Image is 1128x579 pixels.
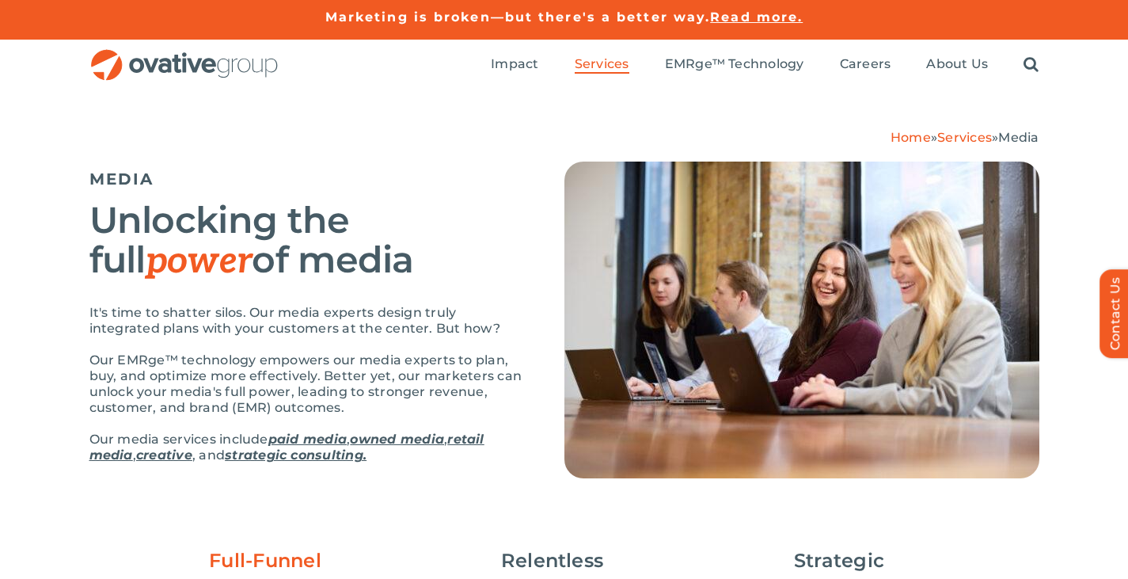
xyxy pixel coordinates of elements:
[325,10,711,25] a: Marketing is broken—but there's a better way.
[89,432,484,463] a: retail media
[89,170,525,189] h5: MEDIA
[491,40,1039,90] nav: Menu
[350,432,444,447] a: owned media
[564,162,1039,478] img: Media – Hero
[89,305,525,337] p: It's time to shatter silos. Our media experts design truly integrated plans with your customers a...
[575,56,629,72] span: Services
[225,448,367,463] a: strategic consulting.
[937,130,992,145] a: Services
[1024,56,1039,74] a: Search
[891,130,931,145] a: Home
[575,56,629,74] a: Services
[146,239,253,284] em: power
[89,48,279,63] a: OG_Full_horizontal_RGB
[268,432,347,447] a: paid media
[926,56,988,74] a: About Us
[840,56,891,72] span: Careers
[136,448,192,463] a: creative
[89,352,525,416] p: Our EMRge™ technology empowers our media experts to plan, buy, and optimize more effectively. Bet...
[665,56,804,72] span: EMRge™ Technology
[710,10,803,25] a: Read more.
[89,432,525,463] p: Our media services include , , , , and
[491,56,538,74] a: Impact
[89,200,525,281] h2: Unlocking the full of media
[926,56,988,72] span: About Us
[998,130,1039,145] span: Media
[665,56,804,74] a: EMRge™ Technology
[840,56,891,74] a: Careers
[491,56,538,72] span: Impact
[891,130,1039,145] span: » »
